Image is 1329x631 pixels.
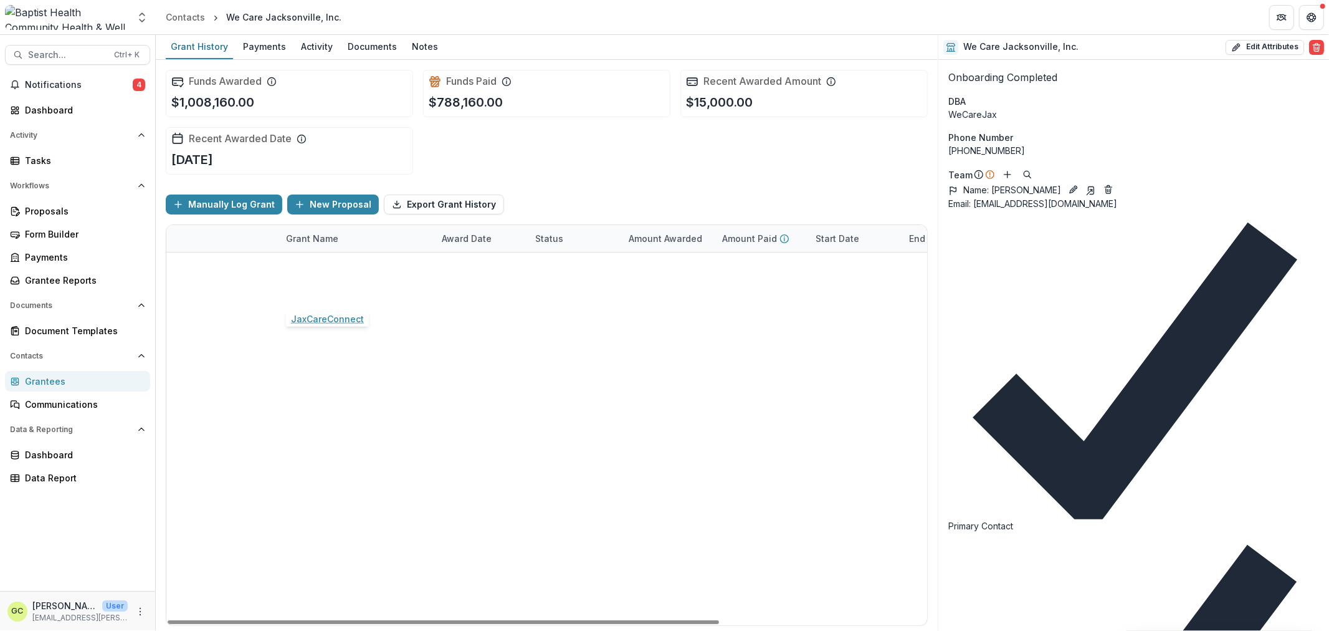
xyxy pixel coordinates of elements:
[5,5,128,30] img: Baptist Health Community Health & Well Being logo
[5,125,150,145] button: Open Activity
[434,225,528,252] div: Award Date
[1020,167,1035,182] button: Search
[1086,183,1096,196] a: Go to contact
[963,183,1061,196] a: Name: [PERSON_NAME]
[5,100,150,120] a: Dashboard
[5,75,150,95] button: Notifications4
[279,232,346,245] div: Grant Name
[133,5,151,30] button: Open entity switcher
[948,197,1117,210] a: Email: [EMAIL_ADDRESS][DOMAIN_NAME]
[12,607,24,615] div: Glenwood Charles
[25,398,140,411] div: Communications
[25,80,133,90] span: Notifications
[102,600,128,612] p: User
[5,176,150,196] button: Open Workflows
[1299,5,1324,30] button: Get Help
[25,154,140,167] div: Tasks
[5,371,150,392] a: Grantees
[10,131,133,140] span: Activity
[621,225,715,252] div: Amount Awarded
[5,320,150,341] a: Document Templates
[948,183,958,196] button: Flag
[808,225,902,252] div: Start Date
[5,420,150,440] button: Open Data & Reporting
[189,75,262,87] h2: Funds Awarded
[28,50,107,60] span: Search...
[5,445,150,465] a: Dashboard
[166,11,205,24] div: Contacts
[25,251,140,264] div: Payments
[446,75,497,87] h2: Funds Paid
[948,521,1013,531] span: Primary Contact
[25,274,140,287] div: Grantee Reports
[686,93,753,112] p: $15,000.00
[715,225,808,252] div: Amount Paid
[133,79,145,91] span: 4
[166,195,282,214] button: Manually Log Grant
[32,612,128,624] p: [EMAIL_ADDRESS][PERSON_NAME][DOMAIN_NAME]
[528,225,621,252] div: Status
[1269,5,1294,30] button: Partners
[238,37,291,55] div: Payments
[1226,40,1304,55] button: Edit Attributes
[296,35,338,59] a: Activity
[948,131,1013,144] span: Phone Number
[226,11,341,24] div: We Care Jacksonville, Inc.
[384,195,504,214] button: Export Grant History
[808,232,867,245] div: Start Date
[902,225,995,252] div: End Date
[429,93,503,112] p: $788,160.00
[32,599,97,612] p: [PERSON_NAME]
[5,296,150,315] button: Open Documents
[902,232,956,245] div: End Date
[10,181,133,190] span: Workflows
[161,8,346,26] nav: breadcrumb
[25,448,140,461] div: Dashboard
[528,232,571,245] div: Status
[343,37,402,55] div: Documents
[166,37,233,55] div: Grant History
[948,198,971,209] span: Email:
[407,37,443,55] div: Notes
[434,232,499,245] div: Award Date
[5,270,150,291] a: Grantee Reports
[703,75,821,87] h2: Recent Awarded Amount
[948,168,973,181] p: Team
[5,394,150,415] a: Communications
[279,225,434,252] div: Grant Name
[238,35,291,59] a: Payments
[25,205,140,218] div: Proposals
[5,247,150,267] a: Payments
[5,45,150,65] button: Search...
[112,48,142,62] div: Ctrl + K
[948,108,1319,121] div: WeCareJax
[343,35,402,59] a: Documents
[189,133,292,145] h2: Recent Awarded Date
[25,471,140,484] div: Data Report
[171,93,254,112] p: $1,008,160.00
[166,35,233,59] a: Grant History
[407,35,443,59] a: Notes
[171,150,213,169] p: [DATE]
[948,144,1319,157] div: [PHONE_NUMBER]
[5,346,150,366] button: Open Contacts
[10,301,133,310] span: Documents
[948,71,1057,84] span: Onboarding Completed
[133,604,148,619] button: More
[287,195,379,214] button: New Proposal
[963,183,1061,196] p: [PERSON_NAME]
[25,324,140,337] div: Document Templates
[25,228,140,241] div: Form Builder
[25,375,140,388] div: Grantees
[5,150,150,171] a: Tasks
[25,104,140,117] div: Dashboard
[948,95,966,108] span: DBA
[10,352,133,360] span: Contacts
[1000,167,1015,182] button: Add
[161,8,210,26] a: Contacts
